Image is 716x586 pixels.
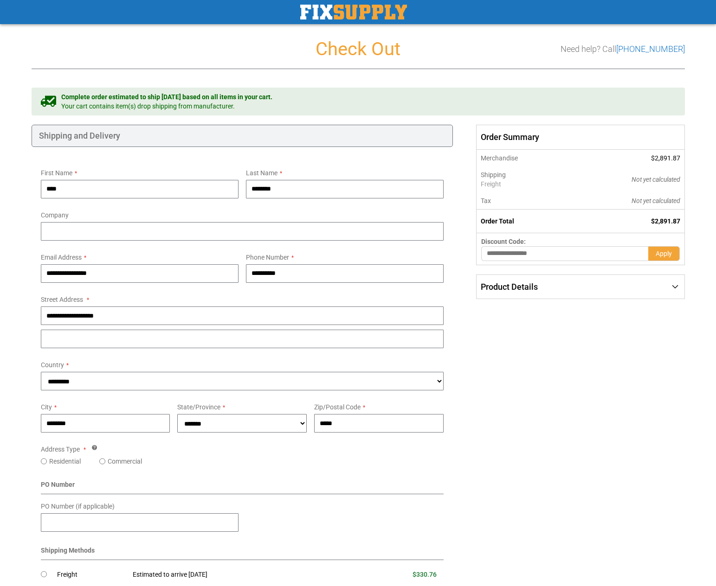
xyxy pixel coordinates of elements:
[561,45,685,54] h3: Need help? Call
[314,403,361,411] span: Zip/Postal Code
[651,154,680,162] span: $2,891.87
[616,44,685,54] a: [PHONE_NUMBER]
[41,446,80,453] span: Address Type
[481,217,514,225] strong: Order Total
[49,457,81,466] label: Residential
[481,238,526,245] span: Discount Code:
[41,403,52,411] span: City
[656,250,672,257] span: Apply
[632,176,680,183] span: Not yet calculated
[108,457,142,466] label: Commercial
[246,169,277,177] span: Last Name
[477,192,569,210] th: Tax
[651,217,680,225] span: $2,891.87
[41,254,82,261] span: Email Address
[41,361,64,369] span: Country
[61,102,272,111] span: Your cart contains item(s) drop shipping from manufacturer.
[41,296,83,303] span: Street Address
[300,5,407,19] img: Fix Industrial Supply
[300,5,407,19] a: store logo
[41,169,72,177] span: First Name
[32,125,453,147] div: Shipping and Delivery
[413,571,437,578] span: $330.76
[177,403,220,411] span: State/Province
[481,179,564,189] span: Freight
[632,197,680,204] span: Not yet calculated
[481,282,538,292] span: Product Details
[41,211,69,219] span: Company
[41,503,115,510] span: PO Number (if applicable)
[57,565,126,585] td: Freight
[481,171,506,178] span: Shipping
[41,546,444,560] div: Shipping Methods
[477,150,569,166] th: Merchandise
[61,92,272,102] span: Complete order estimated to ship [DATE] based on all items in your cart.
[41,480,444,494] div: PO Number
[32,39,685,59] h1: Check Out
[246,254,289,261] span: Phone Number
[648,246,680,261] button: Apply
[476,125,684,150] span: Order Summary
[126,565,348,585] td: Estimated to arrive [DATE]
